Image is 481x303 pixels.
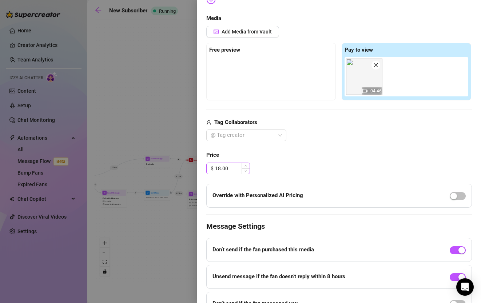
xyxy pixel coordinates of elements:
img: media [346,59,382,95]
strong: Media [206,15,221,21]
span: Decrease Value [242,168,250,174]
span: user [206,118,211,127]
strong: Free preview [209,47,240,53]
button: Add Media from Vault [206,26,279,37]
strong: Override with Personalized AI Pricing [212,192,303,199]
input: Free [215,163,250,174]
h4: Message Settings [206,221,472,231]
strong: Price [206,152,219,158]
strong: Pay to view [345,47,373,53]
strong: Don’t send if the fan purchased this media [212,246,314,253]
span: picture [214,29,219,34]
span: 04:46 [370,88,382,93]
span: up [245,164,247,167]
div: 04:46 [346,59,382,95]
span: Add Media from Vault [222,29,272,35]
strong: Unsend message if the fan doesn’t reply within 8 hours [212,273,345,280]
div: Open Intercom Messenger [456,278,474,296]
span: down [245,170,247,172]
span: close [373,63,378,68]
span: video-camera [362,88,367,93]
span: Increase Value [242,163,250,168]
strong: Tag Collaborators [214,119,257,125]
